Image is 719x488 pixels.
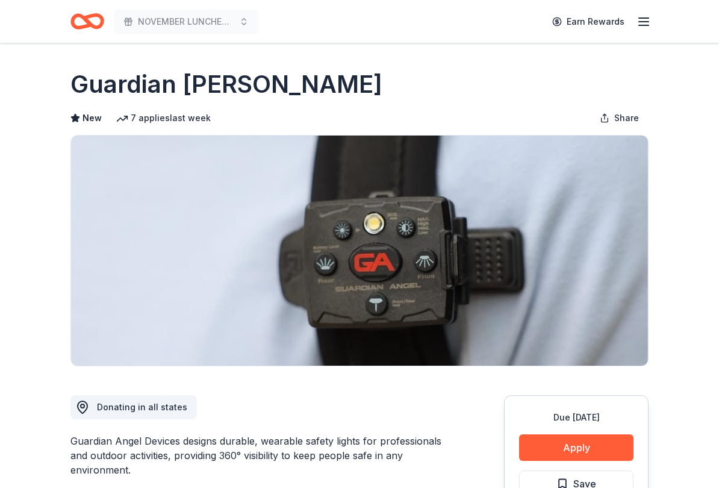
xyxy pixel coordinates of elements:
span: NOVEMBER LUNCHEON [138,14,234,29]
button: Share [590,106,649,130]
a: Home [70,7,104,36]
a: Earn Rewards [545,11,632,33]
button: Apply [519,434,633,461]
img: Image for Guardian Angel Device [71,136,648,366]
div: 7 applies last week [116,111,211,125]
span: Donating in all states [97,402,187,412]
h1: Guardian [PERSON_NAME] [70,67,382,101]
div: Due [DATE] [519,410,633,425]
button: NOVEMBER LUNCHEON [114,10,258,34]
span: Share [614,111,639,125]
div: Guardian Angel Devices designs durable, wearable safety lights for professionals and outdoor acti... [70,434,446,477]
span: New [82,111,102,125]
